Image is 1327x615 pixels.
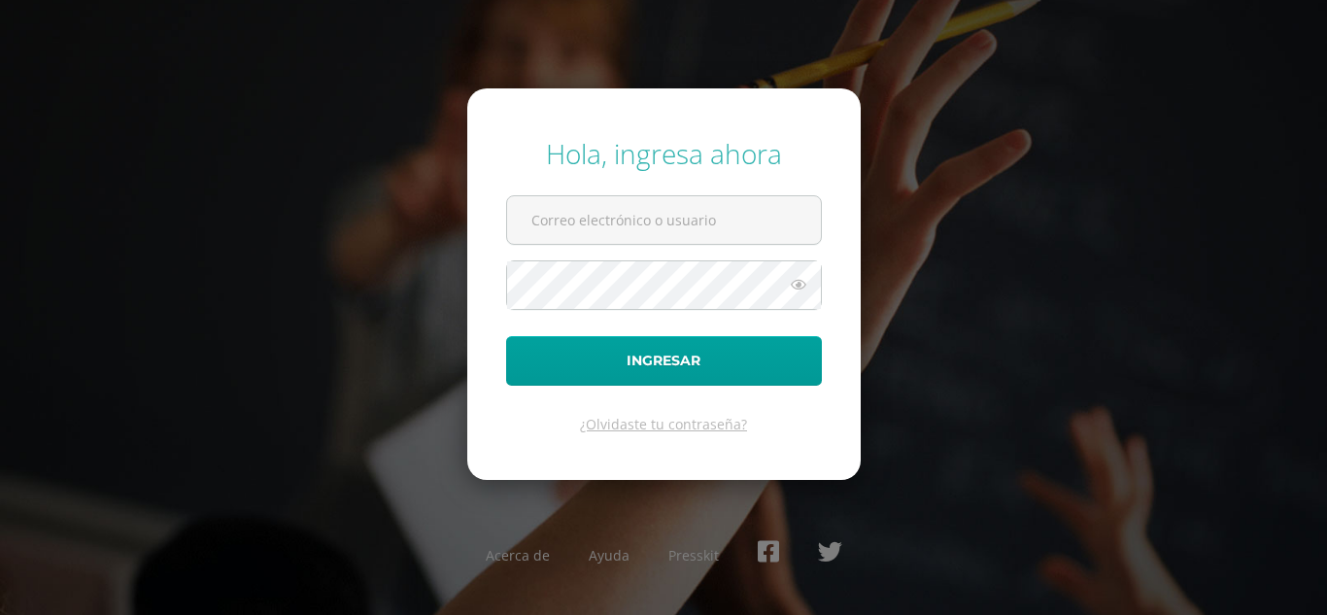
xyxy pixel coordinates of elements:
[486,546,550,564] a: Acerca de
[668,546,719,564] a: Presskit
[506,336,822,386] button: Ingresar
[506,135,822,172] div: Hola, ingresa ahora
[507,196,821,244] input: Correo electrónico o usuario
[589,546,629,564] a: Ayuda
[580,415,747,433] a: ¿Olvidaste tu contraseña?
